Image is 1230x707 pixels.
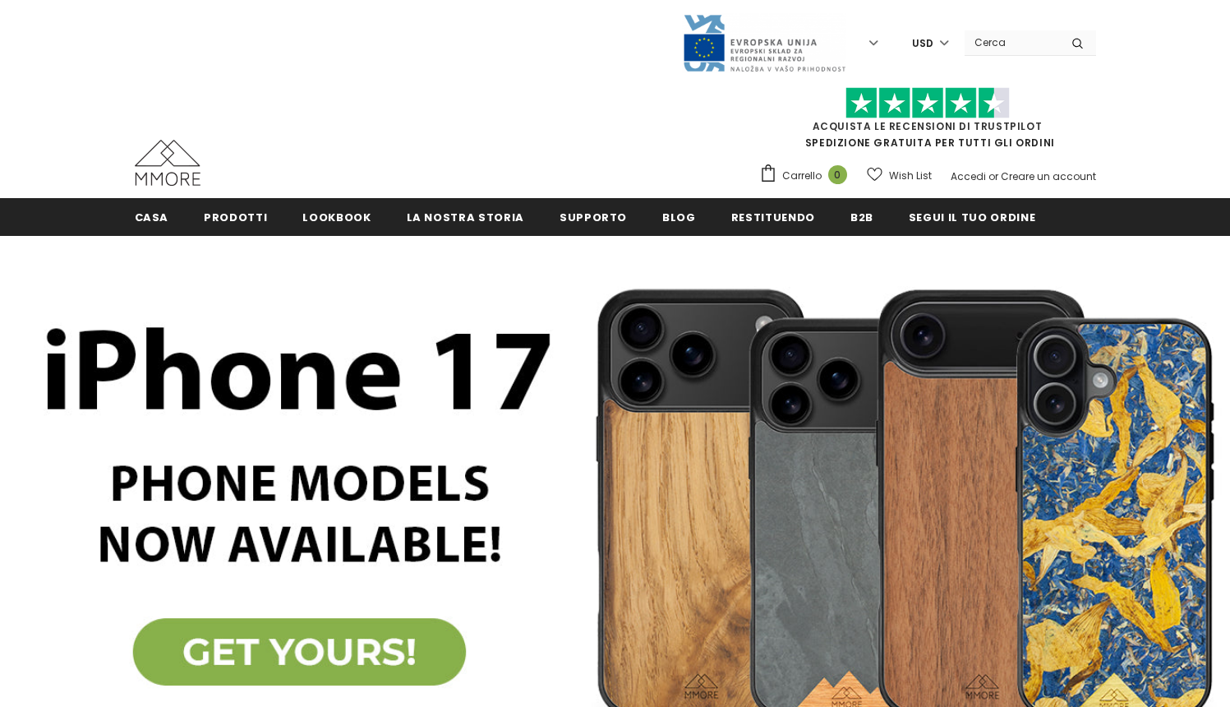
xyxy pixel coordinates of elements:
span: 0 [828,165,847,184]
a: Casa [135,198,169,235]
a: supporto [560,198,627,235]
span: Restituendo [731,210,815,225]
a: Wish List [867,161,932,190]
a: Prodotti [204,198,267,235]
span: Wish List [889,168,932,184]
span: supporto [560,210,627,225]
span: Casa [135,210,169,225]
a: Creare un account [1001,169,1096,183]
span: Carrello [782,168,822,184]
span: Lookbook [302,210,371,225]
span: La nostra storia [407,210,524,225]
span: SPEDIZIONE GRATUITA PER TUTTI GLI ORDINI [759,95,1096,150]
img: Casi MMORE [135,140,200,186]
span: Blog [662,210,696,225]
a: B2B [850,198,873,235]
span: or [988,169,998,183]
span: Prodotti [204,210,267,225]
img: Javni Razpis [682,13,846,73]
a: Segui il tuo ordine [909,198,1035,235]
a: Acquista le recensioni di TrustPilot [813,119,1043,133]
a: Carrello 0 [759,164,855,188]
img: Fidati di Pilot Stars [845,87,1010,119]
a: Javni Razpis [682,35,846,49]
span: USD [912,35,933,52]
a: Lookbook [302,198,371,235]
input: Search Site [965,30,1059,54]
a: Restituendo [731,198,815,235]
span: Segui il tuo ordine [909,210,1035,225]
span: B2B [850,210,873,225]
a: Accedi [951,169,986,183]
a: La nostra storia [407,198,524,235]
a: Blog [662,198,696,235]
